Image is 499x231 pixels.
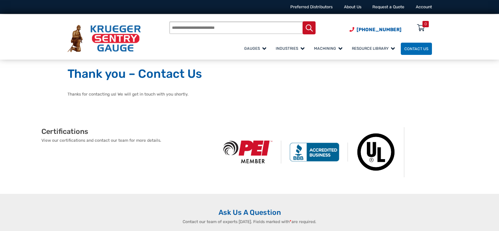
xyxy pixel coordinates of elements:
div: 0 [424,21,427,27]
h2: Ask Us A Question [67,208,432,217]
span: [PHONE_NUMBER] [357,27,402,32]
span: Gauges [244,46,266,51]
a: Account [416,4,432,9]
a: About Us [344,4,361,9]
p: Contact our team of experts [DATE]. Fields marked with are required. [153,219,346,225]
a: Resource Library [348,41,401,55]
h1: Thank you – Contact Us [67,67,432,82]
span: Machining [314,46,342,51]
h2: Certifications [41,127,215,136]
p: Thanks for contacting us! We will get in touch with you shortly. [67,91,432,98]
span: Contact Us [404,47,428,51]
img: BBB [281,143,348,162]
img: Underwriters Laboratories [348,127,404,177]
img: PEI Member [215,141,282,163]
a: Machining [310,41,348,55]
span: Industries [276,46,305,51]
a: Industries [272,41,310,55]
p: View our certifications and contact our team for more details. [41,137,215,144]
a: Phone Number (920) 434-8860 [349,26,402,33]
a: Request a Quote [372,4,404,9]
a: Preferred Distributors [290,4,333,9]
img: Krueger Sentry Gauge [67,25,141,52]
a: Gauges [241,41,272,55]
span: Resource Library [352,46,395,51]
a: Contact Us [401,43,432,55]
